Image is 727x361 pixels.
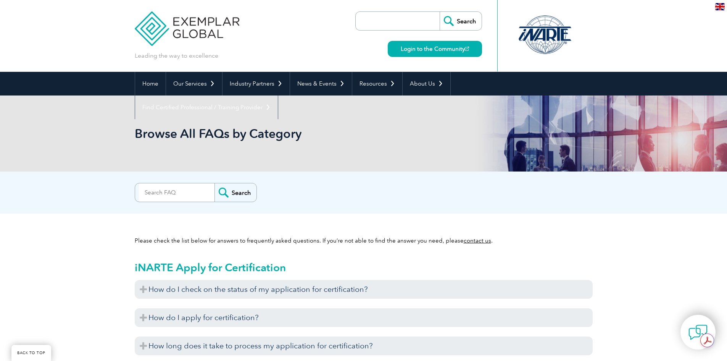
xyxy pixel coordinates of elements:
input: Search [214,183,256,202]
img: open_square.png [465,47,469,51]
a: About Us [403,72,450,96]
input: Search [440,12,482,30]
input: Search FAQ [139,183,214,202]
h3: How do I check on the status of my application for certification? [135,280,593,299]
img: contact-chat.png [688,323,708,342]
h3: How long does it take to process my application for certification? [135,337,593,355]
a: BACK TO TOP [11,345,51,361]
a: Login to the Community [388,41,482,57]
a: Home [135,72,166,96]
a: contact us [464,237,491,244]
a: News & Events [290,72,352,96]
h1: Browse All FAQs by Category [135,126,428,141]
a: Find Certified Professional / Training Provider [135,96,278,119]
img: en [715,3,725,10]
a: Resources [352,72,402,96]
h2: iNARTE Apply for Certification [135,261,593,274]
h3: How do I apply for certification? [135,308,593,327]
p: Please check the list below for answers to frequently asked questions. If you’re not able to find... [135,236,593,245]
p: Leading the way to excellence [135,52,218,60]
a: Our Services [166,72,222,96]
a: Industry Partners [222,72,290,96]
